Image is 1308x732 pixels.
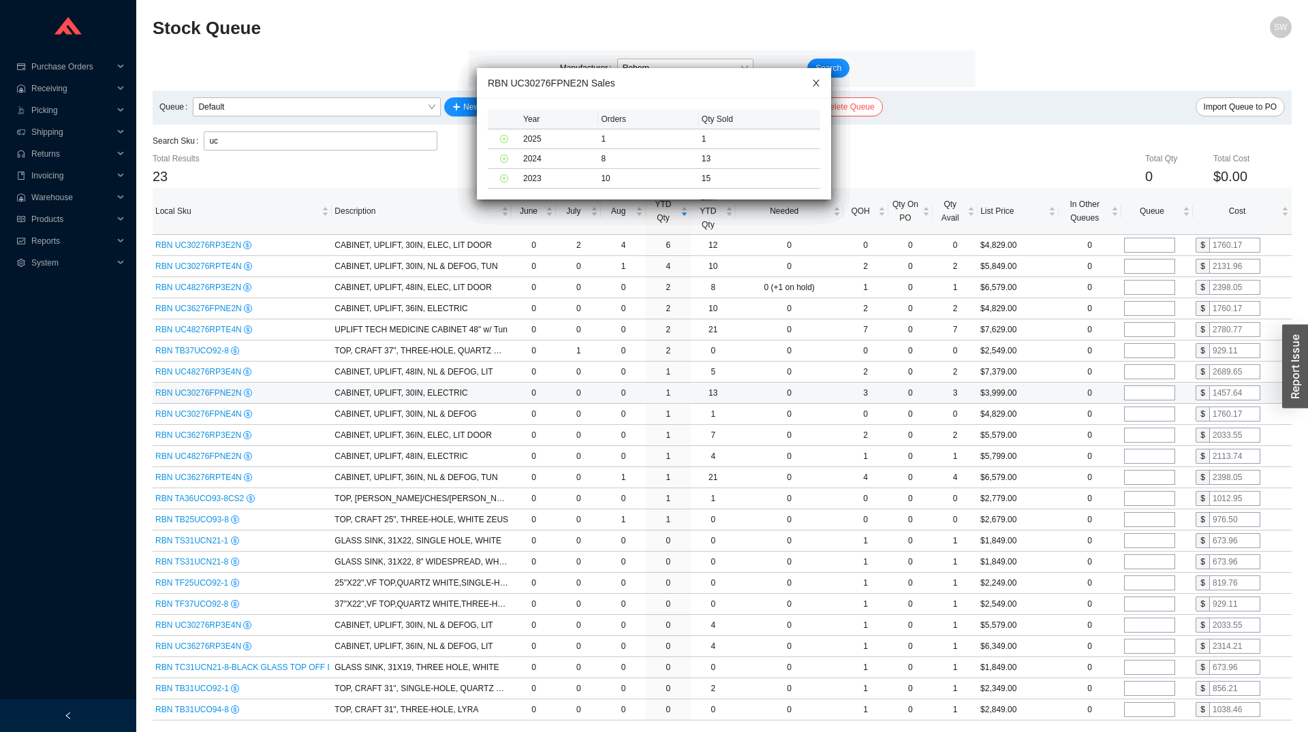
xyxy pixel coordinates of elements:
[520,129,598,149] td: 2025
[815,61,841,75] span: Search
[1059,319,1121,340] td: 0
[1121,188,1193,235] th: Queue sortable
[155,578,231,588] span: RBN TF25UCO92-1
[556,383,601,404] td: 0
[843,467,888,488] td: 4
[444,97,488,116] button: plusNew
[738,204,830,218] span: Needed
[736,362,843,383] td: 0
[736,319,843,340] td: 0
[933,362,978,383] td: 2
[736,446,843,467] td: 0
[691,277,736,298] td: 8
[512,277,557,298] td: 0
[556,467,601,488] td: 0
[244,410,252,418] span: dollar
[512,340,557,362] td: 0
[243,431,251,439] span: dollar
[843,340,888,362] td: 0
[888,340,933,362] td: 0
[1209,660,1260,675] input: 673.96
[933,235,978,256] td: 0
[801,68,831,98] button: Close
[1209,470,1260,485] input: 2398.05
[520,169,598,189] td: 2023
[646,235,691,256] td: 6
[843,446,888,467] td: 1
[598,110,698,129] th: Orders
[1209,407,1260,421] input: 1760.17
[1209,681,1260,696] input: 856.21
[933,256,978,277] td: 2
[843,298,888,319] td: 2
[1059,404,1121,425] td: 0
[332,235,511,256] td: CABINET, UPLIFT, 30IN, ELEC, LIT DOOR
[601,256,646,277] td: 1
[31,165,113,187] span: Invoicing
[244,389,252,397] span: dollar
[888,362,933,383] td: 0
[888,467,933,488] td: 0
[978,277,1058,298] td: $6,579.00
[1196,301,1209,316] div: $
[843,383,888,404] td: 3
[500,174,508,182] span: plus-circle
[601,298,646,319] td: 0
[153,188,332,235] th: Local Sku sortable
[1059,383,1121,404] td: 0
[243,368,251,376] span: dollar
[699,110,820,129] th: Qty Sold
[691,319,736,340] td: 21
[244,262,252,270] span: dollar
[691,188,736,235] th: Last YTD Qty sortable
[846,204,875,218] span: QOH
[601,446,646,467] td: 0
[623,59,748,77] span: Robern
[646,362,691,383] td: 1
[1196,238,1209,253] div: $
[556,235,601,256] td: 2
[1196,449,1209,464] div: $
[601,362,646,383] td: 0
[1274,16,1287,38] span: SW
[888,446,933,467] td: 0
[231,347,239,355] span: dollar
[1209,449,1260,464] input: 2113.74
[512,404,557,425] td: 0
[155,346,231,355] span: RBN TB37UCO92-8
[978,467,1058,488] td: $6,579.00
[1196,428,1209,443] div: $
[811,78,821,88] span: close
[601,383,646,404] td: 0
[332,256,511,277] td: CABINET, UPLIFT, 30IN, NL & DEFOG, TUN
[332,446,511,467] td: CABINET, UPLIFT, 48IN, ELECTRIC
[1196,385,1209,400] div: $
[933,425,978,446] td: 2
[155,367,243,377] span: RBN UC48276RP3E4N
[155,240,243,250] span: RBN UC30276RP3E2N
[646,340,691,362] td: 2
[155,451,244,461] span: RBN UC48276FPNE2N
[334,204,498,218] span: Description
[1196,322,1209,337] div: $
[153,16,1007,40] h2: Stock Queue
[736,340,843,362] td: 0
[556,188,601,235] th: July sortable
[1059,446,1121,467] td: 0
[243,283,251,291] span: dollar
[1209,322,1260,337] input: 2780.77
[155,388,244,398] span: RBN UC30276FPNE2N
[153,169,168,184] span: 23
[843,277,888,298] td: 1
[933,340,978,362] td: 0
[16,215,26,223] span: read
[1213,152,1292,165] div: Total Cost
[691,467,736,488] td: 21
[604,204,633,218] span: Aug
[559,204,588,218] span: July
[691,298,736,319] td: 10
[512,256,557,277] td: 0
[843,425,888,446] td: 2
[646,298,691,319] td: 2
[843,235,888,256] td: 0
